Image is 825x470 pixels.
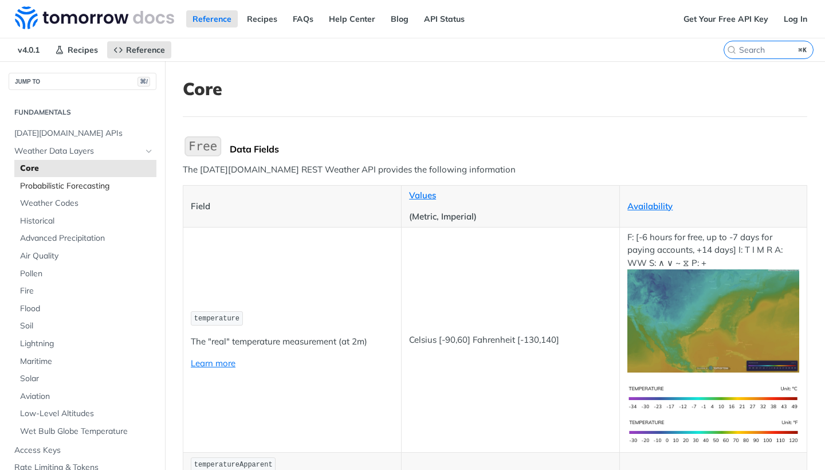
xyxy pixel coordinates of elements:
p: Field [191,200,394,213]
span: Advanced Precipitation [20,233,154,244]
span: Historical [20,216,154,227]
span: Pollen [20,268,154,280]
a: Air Quality [14,248,156,265]
span: Fire [20,285,154,297]
span: Low-Level Altitudes [20,408,154,420]
a: Reference [186,10,238,28]
span: Air Quality [20,250,154,262]
a: [DATE][DOMAIN_NAME] APIs [9,125,156,142]
span: Expand image [627,392,799,403]
button: Hide subpages for Weather Data Layers [144,147,154,156]
p: F: [-6 hours for free, up to -7 days for paying accounts, +14 days] I: T I M R A: WW S: ∧ ∨ ~ ⧖ P: + [627,231,799,373]
span: Flood [20,303,154,315]
a: Recipes [241,10,284,28]
span: Recipes [68,45,98,55]
a: Advanced Precipitation [14,230,156,247]
span: Probabilistic Forecasting [20,181,154,192]
p: The [DATE][DOMAIN_NAME] REST Weather API provides the following information [183,163,807,177]
a: Access Keys [9,442,156,459]
span: Maritime [20,356,154,367]
a: Get Your Free API Key [677,10,775,28]
span: v4.0.1 [11,41,46,58]
img: Tomorrow.io Weather API Docs [15,6,174,29]
a: Weather Codes [14,195,156,212]
a: Maritime [14,353,156,370]
a: Fire [14,283,156,300]
span: Lightning [20,338,154,350]
span: Solar [20,373,154,385]
span: Soil [20,320,154,332]
a: Recipes [49,41,104,58]
p: The "real" temperature measurement (at 2m) [191,335,394,348]
h2: Fundamentals [9,107,156,117]
a: Probabilistic Forecasting [14,178,156,195]
a: Lightning [14,335,156,352]
a: Wet Bulb Globe Temperature [14,423,156,440]
span: Weather Data Layers [14,146,142,157]
a: Aviation [14,388,156,405]
a: Core [14,160,156,177]
span: Wet Bulb Globe Temperature [20,426,154,437]
a: Reference [107,41,171,58]
a: Learn more [191,358,235,369]
a: Values [409,190,436,201]
span: Core [20,163,154,174]
span: Weather Codes [20,198,154,209]
a: Blog [384,10,415,28]
span: Access Keys [14,445,154,456]
a: Pollen [14,265,156,283]
span: Aviation [20,391,154,402]
span: Expand image [627,426,799,437]
svg: Search [727,45,736,54]
div: Data Fields [230,143,807,155]
span: Reference [126,45,165,55]
span: temperature [194,315,239,323]
p: (Metric, Imperial) [409,210,612,224]
a: FAQs [286,10,320,28]
a: Availability [627,201,673,211]
p: Celsius [-90,60] Fahrenheit [-130,140] [409,334,612,347]
a: Help Center [323,10,382,28]
a: Log In [777,10,814,28]
h1: Core [183,79,807,99]
a: Historical [14,213,156,230]
a: Flood [14,300,156,318]
a: API Status [418,10,471,28]
span: Expand image [627,315,799,326]
span: temperatureApparent [194,461,273,469]
a: Soil [14,318,156,335]
a: Solar [14,370,156,387]
span: [DATE][DOMAIN_NAME] APIs [14,128,154,139]
button: JUMP TO⌘/ [9,73,156,90]
kbd: ⌘K [796,44,810,56]
a: Weather Data LayersHide subpages for Weather Data Layers [9,143,156,160]
span: ⌘/ [137,77,150,87]
a: Low-Level Altitudes [14,405,156,422]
